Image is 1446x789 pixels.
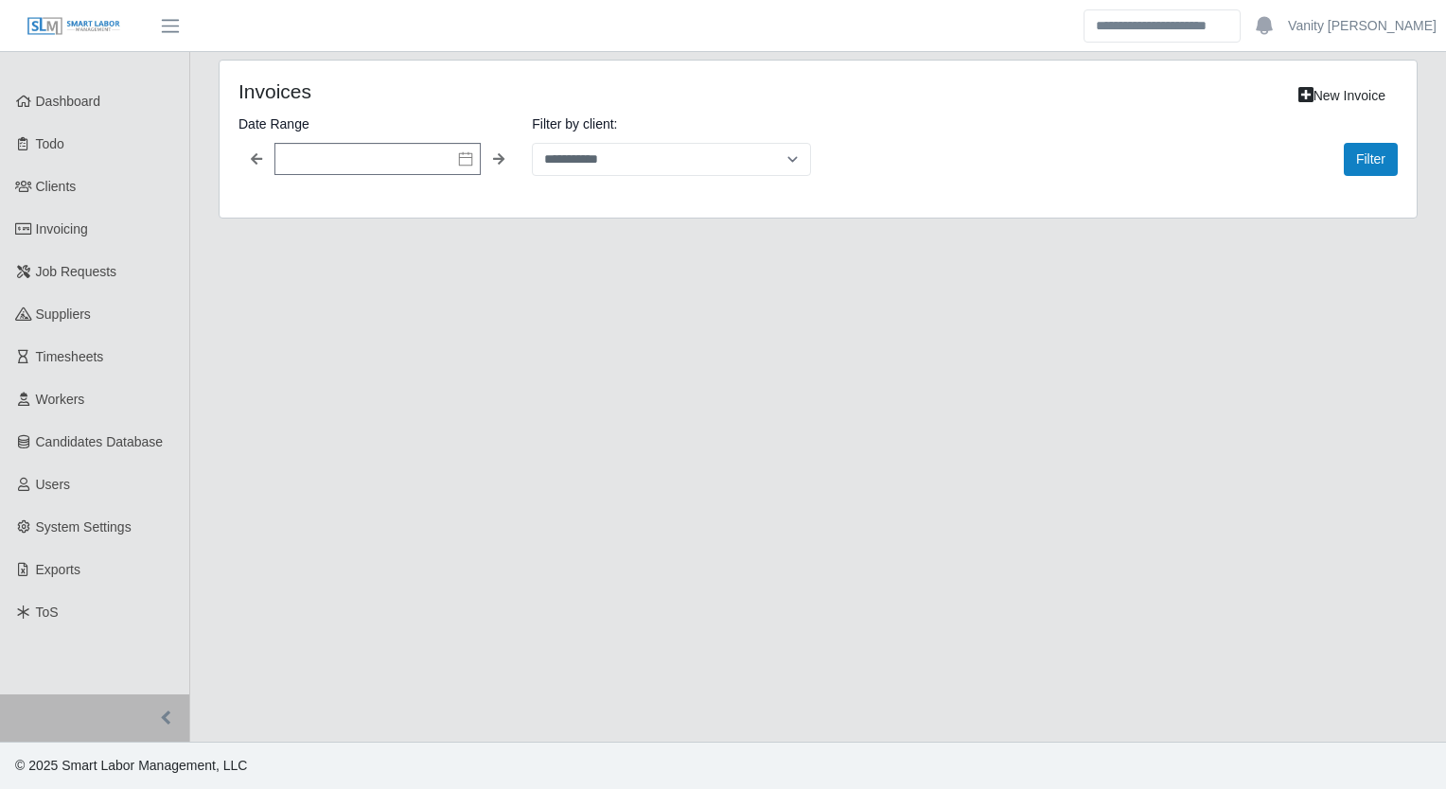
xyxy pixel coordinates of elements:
[532,113,810,135] label: Filter by client:
[36,605,59,620] span: ToS
[36,434,164,449] span: Candidates Database
[36,221,88,237] span: Invoicing
[36,392,85,407] span: Workers
[36,94,101,109] span: Dashboard
[36,307,91,322] span: Suppliers
[36,519,132,535] span: System Settings
[238,113,517,135] label: Date Range
[36,136,64,151] span: Todo
[1286,79,1398,113] a: New Invoice
[1084,9,1241,43] input: Search
[36,264,117,279] span: Job Requests
[1344,143,1398,176] button: Filter
[36,349,104,364] span: Timesheets
[36,562,80,577] span: Exports
[15,758,247,773] span: © 2025 Smart Labor Management, LLC
[36,179,77,194] span: Clients
[1288,16,1437,36] a: Vanity [PERSON_NAME]
[36,477,71,492] span: Users
[238,79,705,103] h4: Invoices
[26,16,121,37] img: SLM Logo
